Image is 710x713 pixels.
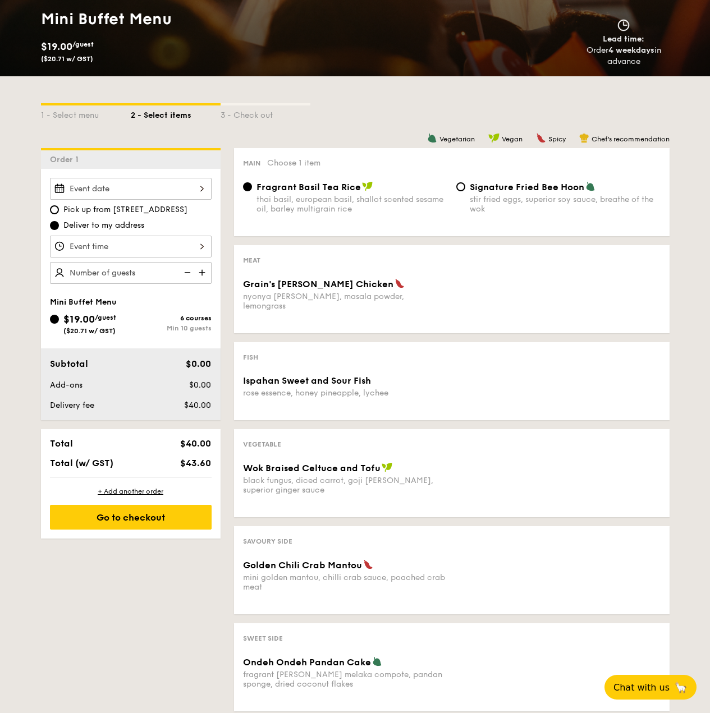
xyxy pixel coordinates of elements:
[243,537,292,545] span: Savoury Side
[456,182,465,191] input: Signature Fried Bee Hoonstir fried eggs, superior soy sauce, breathe of the wok
[502,135,523,143] span: Vegan
[243,256,260,264] span: Meat
[95,314,116,321] span: /guest
[615,19,632,31] img: icon-clock.2db775ea.svg
[243,182,252,191] input: Fragrant Basil Tea Ricethai basil, european basil, shallot scented sesame oil, barley multigrain ...
[243,159,260,167] span: Main
[243,375,371,386] span: Ispahan Sweet and Sour Fish
[50,178,212,200] input: Event date
[131,105,221,121] div: 2 - Select items
[243,279,393,289] span: Grain's [PERSON_NAME] Chicken
[50,236,212,257] input: Event time
[243,440,281,448] span: Vegetable
[131,314,212,322] div: 6 courses
[41,55,93,63] span: ($20.71 w/ GST)
[63,327,116,335] span: ($20.71 w/ GST)
[608,45,654,55] strong: 4 weekdays
[186,358,211,369] span: $0.00
[180,458,211,468] span: $43.60
[50,401,94,410] span: Delivery fee
[50,221,59,230] input: Deliver to my address
[243,560,362,571] span: Golden Chili Crab Mantou
[50,487,212,496] div: + Add another order
[243,634,283,642] span: Sweet Side
[243,573,447,592] div: mini golden mantou, chilli crab sauce, poached crab meat
[178,262,195,283] img: icon-reduce.1d2dbef1.svg
[674,681,688,694] span: 🦙
[50,505,212,530] div: Go to checkout
[603,34,644,44] span: Lead time:
[243,657,371,668] span: Ondeh Ondeh Pandan Cake
[50,438,73,449] span: Total
[50,458,113,468] span: Total (w/ GST)
[536,133,546,143] img: icon-spicy.37a8142b.svg
[585,181,596,191] img: icon-vegetarian.fe4039eb.svg
[363,559,373,569] img: icon-spicy.37a8142b.svg
[50,205,59,214] input: Pick up from [STREET_ADDRESS]
[63,204,187,215] span: Pick up from [STREET_ADDRESS]
[243,292,447,311] div: nyonya [PERSON_NAME], masala powder, lemongrass
[470,182,584,192] span: Signature Fried Bee Hoon
[579,133,589,143] img: icon-chef-hat.a58ddaea.svg
[189,380,211,390] span: $0.00
[41,105,131,121] div: 1 - Select menu
[439,135,475,143] span: Vegetarian
[243,463,381,473] span: Wok Braised Celtuce and Tofu
[574,45,674,67] div: Order in advance
[427,133,437,143] img: icon-vegetarian.fe4039eb.svg
[256,195,447,214] div: thai basil, european basil, shallot scented sesame oil, barley multigrain rice
[395,278,405,288] img: icon-spicy.37a8142b.svg
[195,262,212,283] img: icon-add.58712e84.svg
[50,380,83,390] span: Add-ons
[243,476,447,495] div: black fungus, diced carrot, goji [PERSON_NAME], superior ginger sauce
[488,133,500,143] img: icon-vegan.f8ff3823.svg
[41,9,351,29] h1: Mini Buffet Menu
[131,324,212,332] div: Min 10 guests
[592,135,670,143] span: Chef's recommendation
[50,315,59,324] input: $19.00/guest($20.71 w/ GST)6 coursesMin 10 guests
[50,155,83,164] span: Order 1
[63,313,95,325] span: $19.00
[243,670,447,689] div: fragrant [PERSON_NAME] melaka compote, pandan sponge, dried coconut flakes
[50,262,212,284] input: Number of guests
[50,358,88,369] span: Subtotal
[221,105,310,121] div: 3 - Check out
[184,401,211,410] span: $40.00
[41,40,72,53] span: $19.00
[613,682,670,693] span: Chat with us
[243,353,258,361] span: Fish
[267,158,320,168] span: Choose 1 item
[604,675,697,700] button: Chat with us🦙
[72,40,94,48] span: /guest
[50,297,117,307] span: Mini Buffet Menu
[372,656,382,666] img: icon-vegetarian.fe4039eb.svg
[382,462,393,472] img: icon-vegan.f8ff3823.svg
[362,181,373,191] img: icon-vegan.f8ff3823.svg
[243,388,447,398] div: rose essence, honey pineapple, lychee
[256,182,361,192] span: Fragrant Basil Tea Rice
[548,135,566,143] span: Spicy
[63,220,144,231] span: Deliver to my address
[180,438,211,449] span: $40.00
[470,195,661,214] div: stir fried eggs, superior soy sauce, breathe of the wok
